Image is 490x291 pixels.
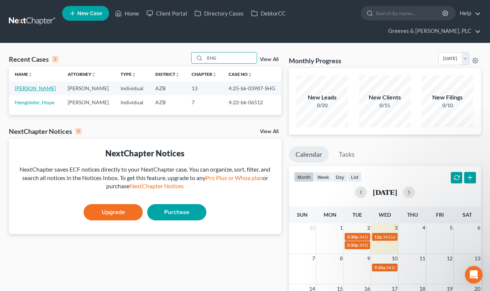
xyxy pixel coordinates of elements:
input: Search by name... [205,53,257,63]
i: unfold_more [28,72,33,77]
a: Upgrade [84,204,143,220]
a: Typeunfold_more [121,71,136,77]
span: Mon [324,212,337,218]
div: 0/20 [296,102,348,109]
a: Calendar [289,146,329,163]
a: Attorneyunfold_more [68,71,96,77]
a: [PERSON_NAME] [15,85,56,91]
span: 9:30a [374,265,385,270]
div: Recent Cases [9,55,58,64]
span: Sat [463,212,472,218]
a: Pro Plus or Whoa plan [206,174,263,181]
i: unfold_more [91,72,96,77]
span: 341(a) meeting for [PERSON_NAME] [383,234,454,240]
span: 6 [477,223,481,232]
span: 4 [422,223,426,232]
span: 10 [391,254,398,263]
span: Tue [352,212,362,218]
h2: [DATE] [373,188,397,196]
a: View All [260,57,278,62]
span: 3:30p [347,234,358,240]
span: Fri [436,212,444,218]
span: Sun [297,212,308,218]
a: Home [111,7,143,20]
input: Search by name... [376,6,443,20]
div: 2 [52,56,58,62]
a: Case Nounfold_more [229,71,252,77]
div: New Leads [296,93,348,102]
span: 12 [446,254,453,263]
i: unfold_more [212,72,217,77]
span: 3 [394,223,398,232]
td: 7 [186,95,223,109]
div: NextChapter saves ECF notices directly to your NextChapter case. You can organize, sort, filter, ... [15,165,276,191]
a: DebtorCC [247,7,289,20]
a: Hengsteler, Hope [15,99,54,105]
span: 31 [308,223,316,232]
i: unfold_more [175,72,180,77]
a: Tasks [332,146,361,163]
td: [PERSON_NAME] [62,81,115,95]
div: 0/10 [422,102,473,109]
span: 13 [474,254,481,263]
a: NextChapter Notices [129,182,184,189]
span: 11 [419,254,426,263]
i: unfold_more [132,72,136,77]
td: 13 [186,81,223,95]
a: Purchase [147,204,206,220]
i: unfold_more [248,72,252,77]
span: 341(a) meeting for [PERSON_NAME] [359,234,430,240]
a: Nameunfold_more [15,71,33,77]
span: 2 [366,223,371,232]
div: 0 [75,128,82,135]
div: New Clients [359,93,411,102]
a: Directory Cases [191,7,247,20]
span: 12p [374,234,382,240]
iframe: Intercom live chat [465,266,483,284]
div: New Filings [422,93,473,102]
a: Districtunfold_more [155,71,180,77]
a: Client Portal [143,7,191,20]
td: Individual [115,95,149,109]
td: AZB [149,95,186,109]
td: 4:25-bk-03987-SHG [223,81,281,95]
div: 0/15 [359,102,411,109]
span: 8 [339,254,344,263]
div: NextChapter Notices [15,148,276,159]
span: 3:30p [347,242,358,248]
a: Help [456,7,481,20]
span: 341(a) meeting for [PERSON_NAME] [359,242,430,248]
button: list [348,172,362,182]
td: [PERSON_NAME] [62,95,115,109]
h3: Monthly Progress [289,56,341,65]
span: Wed [379,212,391,218]
a: View All [260,129,278,134]
button: week [314,172,332,182]
button: day [332,172,348,182]
a: Greeves & [PERSON_NAME], PLC [385,24,481,38]
span: 7 [311,254,316,263]
button: month [294,172,314,182]
span: 1 [339,223,344,232]
td: AZB [149,81,186,95]
td: Individual [115,81,149,95]
a: Chapterunfold_more [192,71,217,77]
div: NextChapter Notices [9,127,82,136]
span: 9 [366,254,371,263]
span: New Case [77,11,102,16]
td: 4:22-bk-06512 [223,95,281,109]
span: 5 [449,223,453,232]
span: Thu [407,212,418,218]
